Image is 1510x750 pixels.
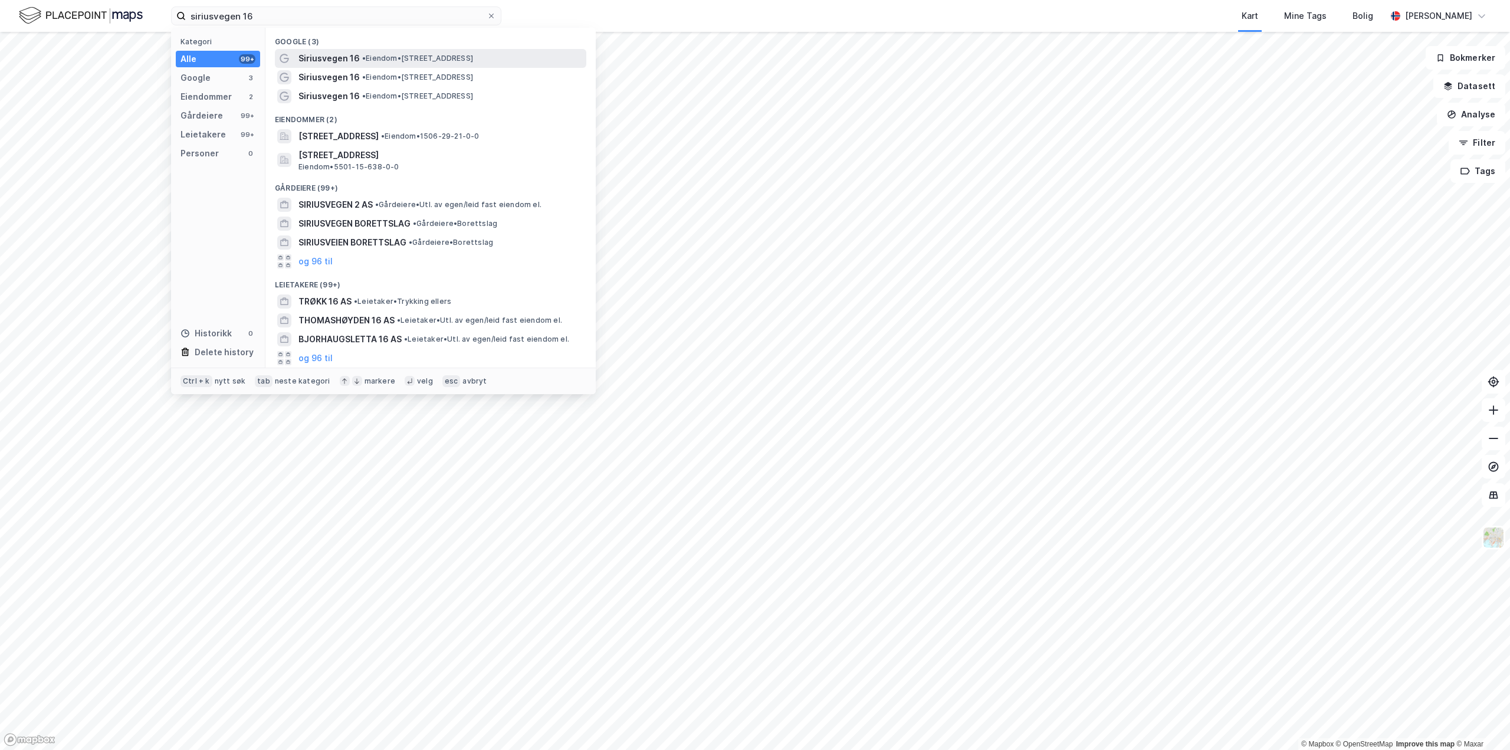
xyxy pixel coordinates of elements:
span: Eiendom • [STREET_ADDRESS] [362,91,473,101]
span: • [404,335,408,343]
div: Google [180,71,211,85]
div: Leietakere (99+) [265,271,596,292]
span: • [362,54,366,63]
div: nytt søk [215,376,246,386]
div: Kategori [180,37,260,46]
a: Improve this map [1396,740,1455,748]
span: Siriusvegen 16 [298,51,360,65]
span: • [354,297,357,306]
span: [STREET_ADDRESS] [298,148,582,162]
span: Eiendom • [STREET_ADDRESS] [362,73,473,82]
a: OpenStreetMap [1336,740,1393,748]
div: Ctrl + k [180,375,212,387]
img: logo.f888ab2527a4732fd821a326f86c7f29.svg [19,5,143,26]
div: Alle [180,52,196,66]
div: 3 [246,73,255,83]
span: SIRIUSVEGEN BORETTSLAG [298,217,411,231]
span: Siriusvegen 16 [298,89,360,103]
div: Kontrollprogram for chat [1451,693,1510,750]
div: Google (3) [265,28,596,49]
div: 99+ [239,111,255,120]
span: Gårdeiere • Borettslag [413,219,497,228]
span: • [409,238,412,247]
div: Gårdeiere (99+) [265,174,596,195]
span: Gårdeiere • Borettslag [409,238,493,247]
span: Eiendom • 1506-29-21-0-0 [381,132,480,141]
div: Eiendommer (2) [265,106,596,127]
span: [STREET_ADDRESS] [298,129,379,143]
iframe: Chat Widget [1451,693,1510,750]
div: 2 [246,92,255,101]
div: neste kategori [275,376,330,386]
div: Delete history [195,345,254,359]
a: Mapbox [1301,740,1334,748]
span: • [397,316,401,325]
div: velg [417,376,433,386]
div: Eiendommer [180,90,232,104]
div: markere [365,376,395,386]
span: Eiendom • 5501-15-638-0-0 [298,162,399,172]
div: Gårdeiere [180,109,223,123]
span: Leietaker • Utl. av egen/leid fast eiendom el. [397,316,562,325]
img: Z [1482,526,1505,549]
button: og 96 til [298,351,333,365]
span: • [413,219,416,228]
span: • [375,200,379,209]
a: Mapbox homepage [4,733,55,746]
span: • [362,73,366,81]
span: Eiendom • [STREET_ADDRESS] [362,54,473,63]
span: Siriusvegen 16 [298,70,360,84]
div: Leietakere [180,127,226,142]
span: THOMASHØYDEN 16 AS [298,313,395,327]
div: Historikk [180,326,232,340]
span: SIRIUSVEGEN 2 AS [298,198,373,212]
button: Analyse [1437,103,1505,126]
button: Tags [1450,159,1505,183]
span: Leietaker • Utl. av egen/leid fast eiendom el. [404,335,569,344]
span: • [381,132,385,140]
div: 0 [246,329,255,338]
span: Leietaker • Trykking ellers [354,297,451,306]
div: Mine Tags [1284,9,1327,23]
div: avbryt [462,376,487,386]
span: BJORHAUGSLETTA 16 AS [298,332,402,346]
button: Datasett [1433,74,1505,98]
button: og 96 til [298,254,333,268]
div: esc [442,375,461,387]
button: Filter [1449,131,1505,155]
div: Personer [180,146,219,161]
div: 99+ [239,130,255,139]
input: Søk på adresse, matrikkel, gårdeiere, leietakere eller personer [186,7,487,25]
div: [PERSON_NAME] [1405,9,1472,23]
span: TRØKK 16 AS [298,294,352,309]
button: Bokmerker [1426,46,1505,70]
span: Gårdeiere • Utl. av egen/leid fast eiendom el. [375,200,541,209]
div: Bolig [1353,9,1373,23]
div: 0 [246,149,255,158]
div: Kart [1242,9,1258,23]
div: tab [255,375,273,387]
div: 99+ [239,54,255,64]
span: • [362,91,366,100]
span: SIRIUSVEIEN BORETTSLAG [298,235,406,250]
